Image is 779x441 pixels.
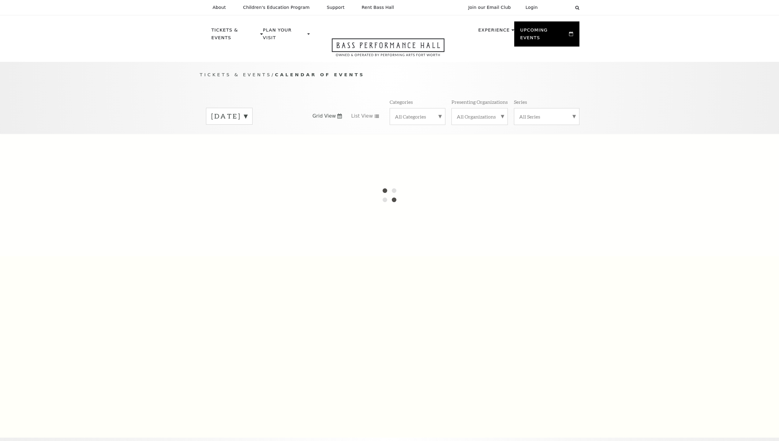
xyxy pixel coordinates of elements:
[548,5,569,10] select: Select:
[514,99,527,105] p: Series
[478,26,510,37] p: Experience
[213,5,226,10] p: About
[520,26,568,45] p: Upcoming Events
[351,113,373,119] span: List View
[212,26,259,45] p: Tickets & Events
[327,5,345,10] p: Support
[457,113,503,120] label: All Organizations
[313,113,336,119] span: Grid View
[211,111,247,121] label: [DATE]
[390,99,413,105] p: Categories
[519,113,574,120] label: All Series
[395,113,440,120] label: All Categories
[451,99,508,105] p: Presenting Organizations
[200,72,272,77] span: Tickets & Events
[362,5,394,10] p: Rent Bass Hall
[275,72,365,77] span: Calendar of Events
[200,71,579,79] p: /
[263,26,306,45] p: Plan Your Visit
[243,5,310,10] p: Children's Education Program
